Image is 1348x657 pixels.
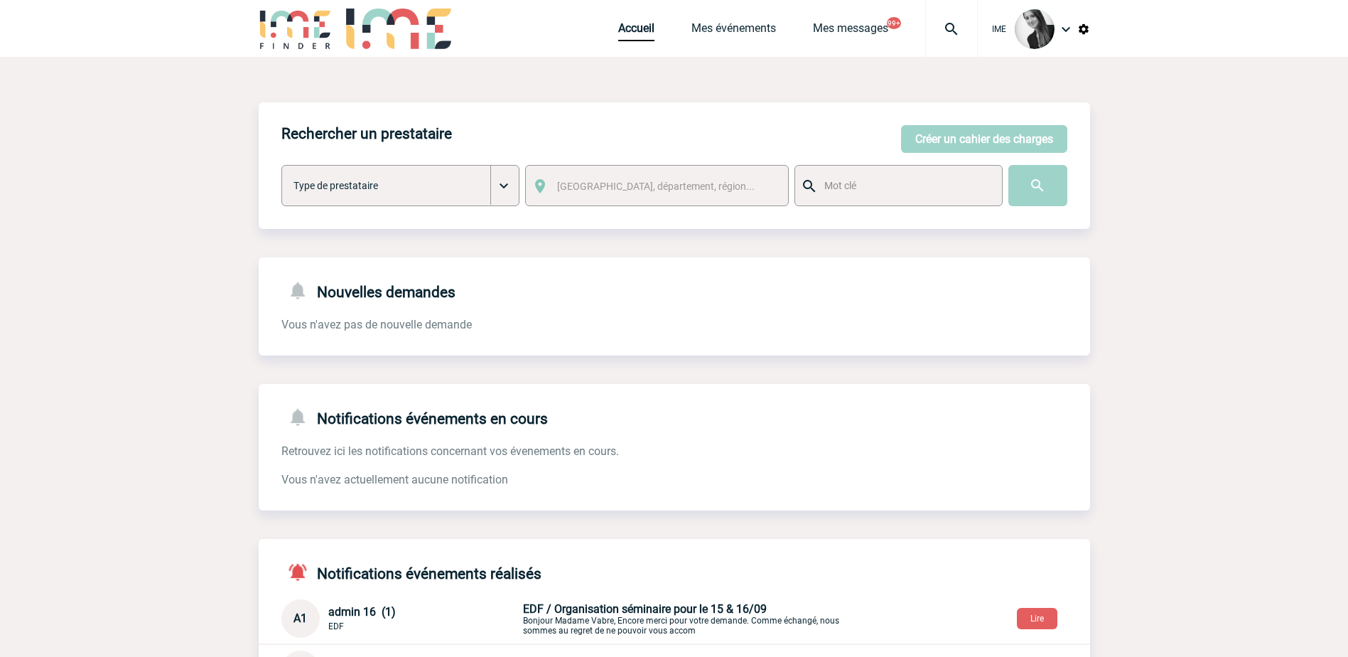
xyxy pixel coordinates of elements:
[281,407,548,427] h4: Notifications événements en cours
[1015,9,1055,49] img: 101050-0.jpg
[281,444,619,458] span: Retrouvez ici les notifications concernant vos évenements en cours.
[1008,165,1067,206] input: Submit
[328,605,396,619] span: admin 16 (1)
[293,611,307,625] span: A1
[557,181,755,192] span: [GEOGRAPHIC_DATA], département, région...
[287,407,317,427] img: notifications-24-px-g.png
[1017,608,1057,629] button: Lire
[523,602,767,616] span: EDF / Organisation séminaire pour le 15 & 16/09
[281,318,472,331] span: Vous n'avez pas de nouvelle demande
[992,24,1006,34] span: IME
[821,176,989,195] input: Mot clé
[1005,611,1069,624] a: Lire
[281,611,857,624] a: A1 admin 16 (1) EDF EDF / Organisation séminaire pour le 15 & 16/09Bonjour Madame Vabre, Encore m...
[281,599,1090,638] div: Conversation privée : Client - Agence
[281,473,508,486] span: Vous n'avez actuellement aucune notification
[887,17,901,29] button: 99+
[328,621,344,631] span: EDF
[287,562,317,582] img: notifications-active-24-px-r.png
[691,21,776,41] a: Mes événements
[523,602,857,636] p: Bonjour Madame Vabre, Encore merci pour votre demande. Comme échangé, nous sommes au regret de ne...
[287,280,317,301] img: notifications-24-px-g.png
[281,125,452,142] h4: Rechercher un prestataire
[259,9,333,49] img: IME-Finder
[813,21,888,41] a: Mes messages
[618,21,654,41] a: Accueil
[281,562,541,582] h4: Notifications événements réalisés
[281,280,455,301] h4: Nouvelles demandes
